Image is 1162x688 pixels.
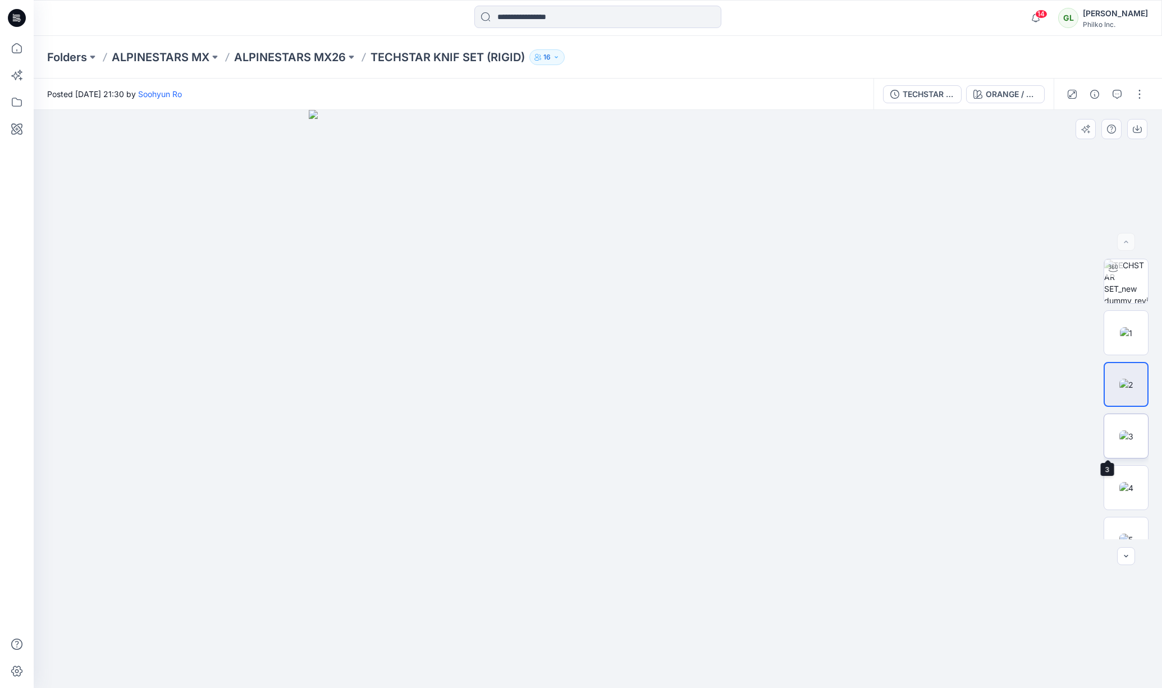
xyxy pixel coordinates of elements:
div: TECHSTAR KNIF SET (RIGID) [903,88,954,100]
a: Folders [47,49,87,65]
img: eyJhbGciOiJIUzI1NiIsImtpZCI6IjAiLCJzbHQiOiJzZXMiLCJ0eXAiOiJKV1QifQ.eyJkYXRhIjp7InR5cGUiOiJzdG9yYW... [309,110,887,688]
button: 16 [529,49,565,65]
button: Details [1086,85,1104,103]
img: 5 [1119,534,1133,545]
img: 1 [1120,327,1132,339]
div: Philko Inc. [1083,20,1148,29]
a: ALPINESTARS MX [112,49,209,65]
img: 2 [1119,379,1133,391]
div: [PERSON_NAME] [1083,7,1148,20]
span: 14 [1035,10,1047,19]
div: GL [1058,8,1078,28]
a: ALPINESTARS MX26 [234,49,346,65]
a: Soohyun Ro [138,89,182,99]
button: ORANGE / BLACK / UCLA BLUE [966,85,1045,103]
p: TECHSTAR KNIF SET (RIGID) [370,49,525,65]
img: 3 [1119,430,1133,442]
div: ORANGE / BLACK / UCLA BLUE [986,88,1037,100]
span: Posted [DATE] 21:30 by [47,88,182,100]
p: 16 [543,51,551,63]
img: 4 [1119,482,1133,494]
img: TECHSTAR SET_new dummy_revision2 [1104,259,1148,303]
button: TECHSTAR KNIF SET (RIGID) [883,85,962,103]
